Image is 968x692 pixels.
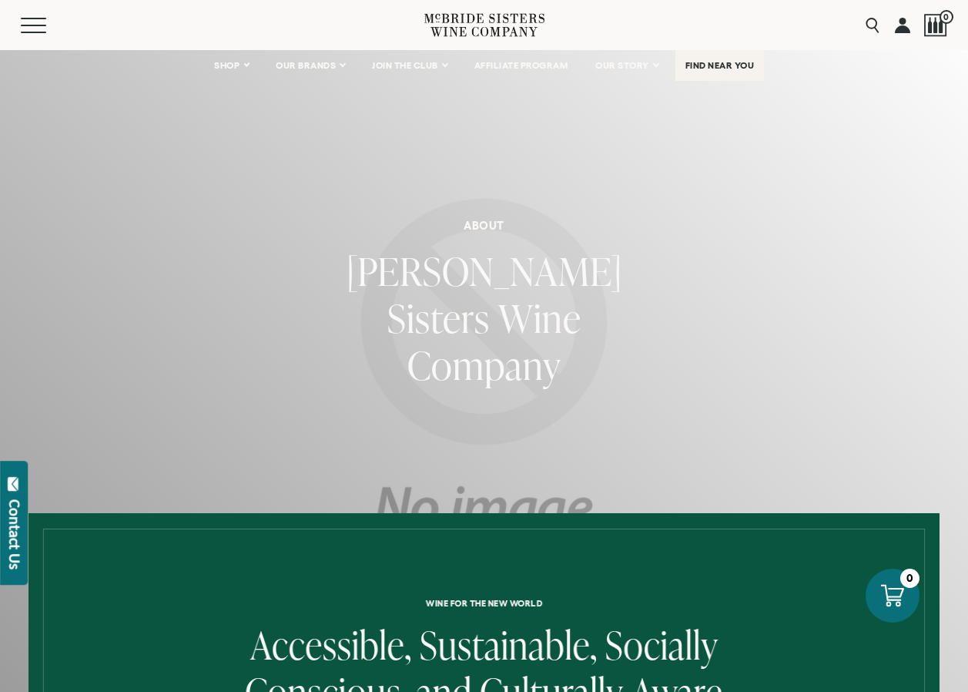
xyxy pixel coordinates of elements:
span: OUR STORY [595,60,649,71]
span: Wine [498,291,581,344]
span: Sustainable, [420,618,598,671]
span: FIND NEAR YOU [685,60,755,71]
button: Mobile Menu Trigger [21,18,76,33]
h6: About [464,219,504,233]
a: AFFILIATE PROGRAM [464,50,578,81]
span: OUR BRANDS [276,60,336,71]
span: [PERSON_NAME] [347,244,622,297]
a: FIND NEAR YOU [675,50,765,81]
div: 0 [900,569,919,588]
span: Company [407,338,561,391]
span: Socially [605,618,718,671]
a: OUR STORY [585,50,668,81]
span: SHOP [214,60,240,71]
span: AFFILIATE PROGRAM [474,60,568,71]
span: Sisters [387,291,490,344]
span: JOIN THE CLUB [372,60,438,71]
a: OUR BRANDS [266,50,354,81]
div: Contact Us [7,499,22,569]
a: JOIN THE CLUB [362,50,457,81]
h6: Wine for the new world [39,598,929,608]
span: Accessible, [250,618,412,671]
a: SHOP [204,50,258,81]
span: 0 [940,10,953,24]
